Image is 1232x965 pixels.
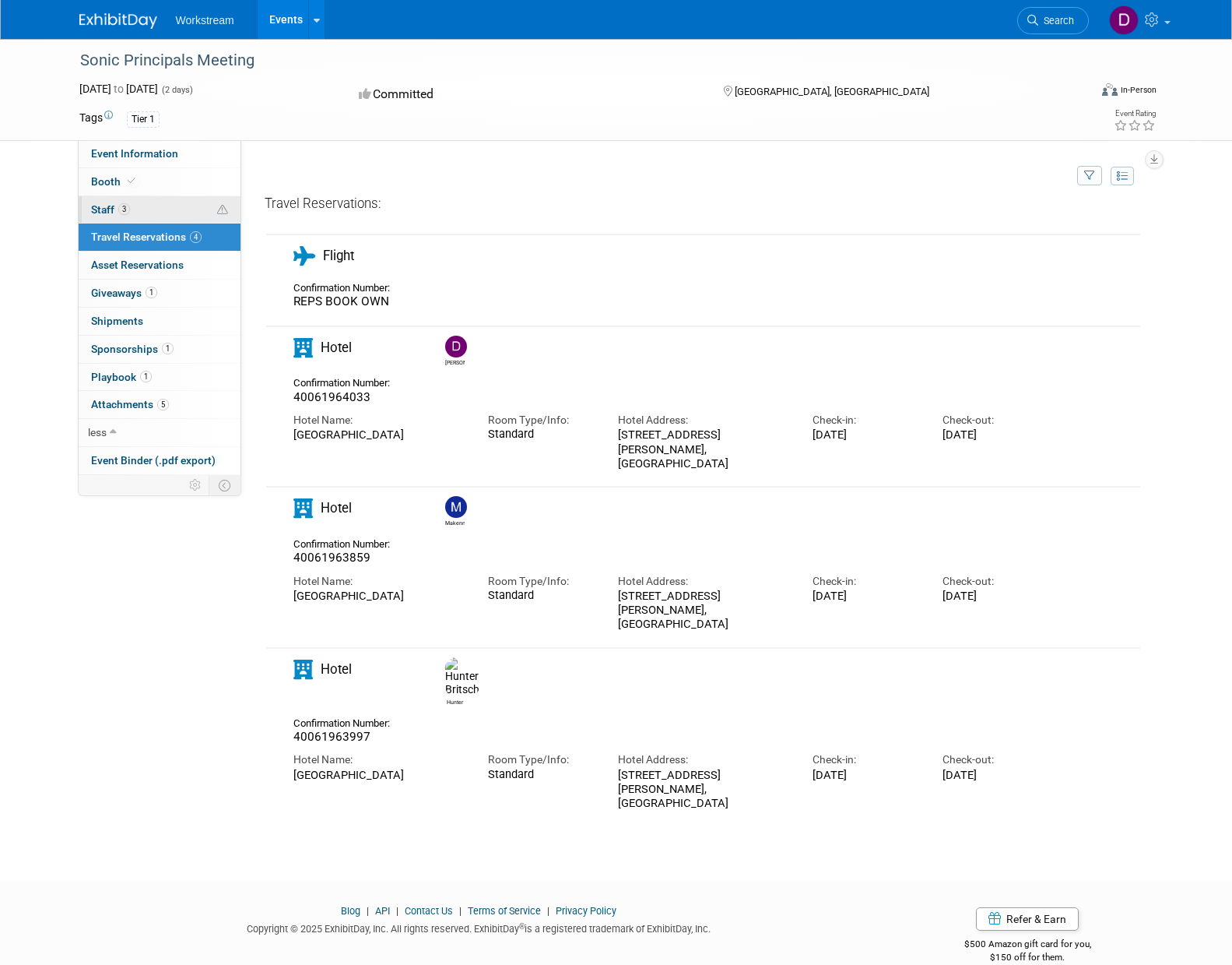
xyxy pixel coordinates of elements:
[942,768,1049,782] div: [DATE]
[813,768,919,782] div: [DATE]
[79,252,240,279] a: Asset Reservations
[91,315,143,327] span: Shipments
[111,83,126,95] span: to
[618,428,789,470] div: [STREET_ADDRESS][PERSON_NAME], [GEOGRAPHIC_DATA]
[1102,83,1118,96] img: Format-Inperson.png
[1109,5,1139,35] img: Dwight Smith
[293,660,313,679] i: Hotel
[445,357,465,367] div: Dwight Smith
[293,413,465,428] div: Hotel Name:
[942,589,1049,603] div: [DATE]
[556,905,616,917] a: Privacy Policy
[91,398,169,410] span: Attachments
[182,475,209,495] td: Personalize Event Tab Strip
[468,905,541,917] a: Terms of Service
[813,752,919,767] div: Check-in:
[79,447,240,474] a: Event Binder (.pdf export)
[1017,7,1089,34] a: Search
[1038,15,1074,26] span: Search
[293,534,401,551] div: Confirmation Number:
[293,246,315,266] i: Flight
[79,308,240,335] a: Shipments
[488,428,595,442] div: Standard
[942,428,1049,442] div: [DATE]
[160,85,193,95] span: (2 days)
[79,196,240,224] a: Staff3
[405,905,453,917] a: Contact Us
[79,364,240,391] a: Playbook1
[618,589,789,632] div: [STREET_ADDRESS][PERSON_NAME], [GEOGRAPHIC_DATA]
[79,419,240,446] a: less
[455,905,465,917] span: |
[321,500,352,516] span: Hotel
[265,195,1142,219] div: Travel Reservations:
[441,496,469,527] div: Makenna Clark
[293,498,313,518] i: Hotel
[942,752,1049,767] div: Check-out:
[293,294,389,308] span: REPS BOOK OWN
[441,657,469,706] div: Hunter Britsch
[942,413,1049,428] div: Check-out:
[618,752,789,767] div: Hotel Address:
[488,589,595,603] div: Standard
[91,147,178,160] span: Event Information
[79,140,240,167] a: Event Information
[942,574,1049,589] div: Check-out:
[618,768,789,811] div: [STREET_ADDRESS][PERSON_NAME], [GEOGRAPHIC_DATA]
[140,371,152,382] span: 1
[1114,110,1156,118] div: Event Rating
[902,951,1153,964] div: $150 off for them.
[79,391,240,418] a: Attachments5
[127,111,160,128] div: Tier 1
[293,277,401,294] div: Confirmation Number:
[162,343,174,354] span: 1
[91,231,202,243] span: Travel Reservations
[976,907,1079,931] a: Refer & Earn
[91,259,184,271] span: Asset Reservations
[79,918,879,936] div: Copyright © 2025 ExhibitDay, Inc. All rights reserved. ExhibitDay is a registered trademark of Ex...
[323,248,354,263] span: Flight
[79,110,113,128] td: Tags
[445,496,467,518] img: Makenna Clark
[91,343,174,355] span: Sponsorships
[813,428,919,442] div: [DATE]
[902,928,1153,963] div: $500 Amazon gift card for you,
[354,81,698,108] div: Committed
[88,426,107,438] span: less
[488,768,595,782] div: Standard
[91,175,139,188] span: Booth
[75,47,1065,75] div: Sonic Principals Meeting
[488,413,595,428] div: Room Type/Info:
[79,13,157,29] img: ExhibitDay
[293,589,465,603] div: [GEOGRAPHIC_DATA]
[488,752,595,767] div: Room Type/Info:
[445,518,465,527] div: Makenna Clark
[445,657,479,697] img: Hunter Britsch
[363,905,373,917] span: |
[293,752,465,767] div: Hotel Name:
[293,713,401,730] div: Confirmation Number:
[91,203,130,216] span: Staff
[91,371,152,383] span: Playbook
[91,454,216,467] span: Event Binder (.pdf export)
[813,574,919,589] div: Check-in:
[91,287,157,299] span: Giveaways
[1084,171,1095,181] i: Filter by Traveler
[375,905,390,917] a: API
[618,574,789,589] div: Hotel Address:
[392,905,402,917] span: |
[209,475,240,495] td: Toggle Event Tabs
[293,428,465,442] div: [GEOGRAPHIC_DATA]
[813,413,919,428] div: Check-in:
[176,14,234,26] span: Workstream
[341,905,360,917] a: Blog
[79,168,240,195] a: Booth
[293,768,465,782] div: [GEOGRAPHIC_DATA]
[293,730,370,744] span: 40061963997
[293,338,313,357] i: Hotel
[543,905,553,917] span: |
[79,224,240,251] a: Travel Reservations4
[813,589,919,603] div: [DATE]
[146,287,157,298] span: 1
[445,336,467,357] img: Dwight Smith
